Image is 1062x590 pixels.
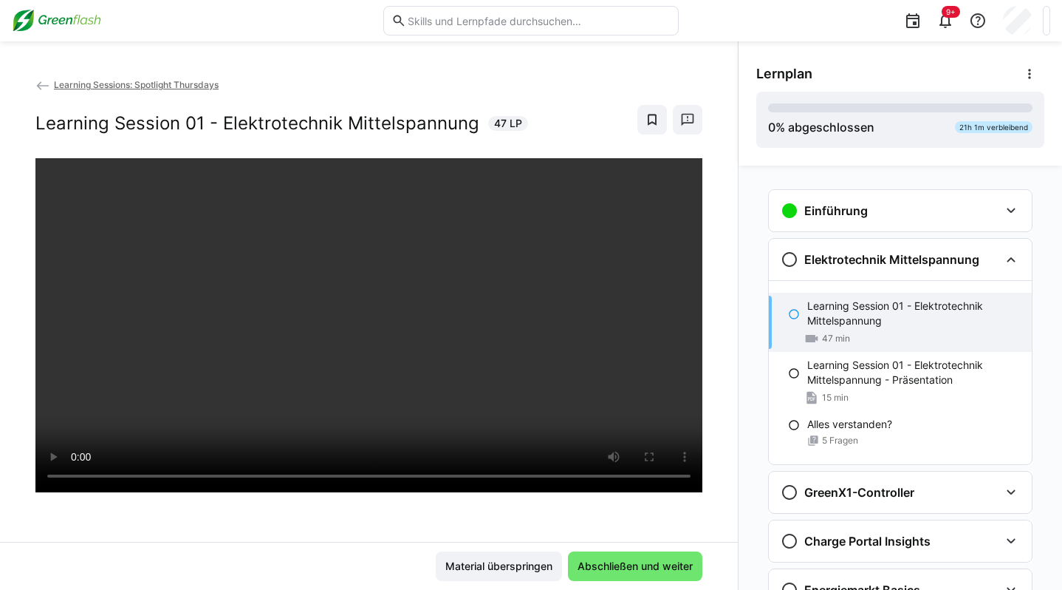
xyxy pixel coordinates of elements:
div: 21h 1m verbleibend [955,121,1032,133]
h3: Elektrotechnik Mittelspannung [804,252,979,267]
span: Material überspringen [443,559,555,574]
h3: GreenX1-Controller [804,485,914,500]
button: Abschließen und weiter [568,552,702,581]
h3: Charge Portal Insights [804,534,931,549]
span: 0 [768,120,775,135]
span: 47 min [822,333,850,345]
h2: Learning Session 01 - Elektrotechnik Mittelspannung [35,112,479,135]
span: Learning Sessions: Spotlight Thursdays [54,79,219,90]
p: Alles verstanden? [807,417,892,432]
div: % abgeschlossen [768,118,874,136]
input: Skills und Lernpfade durchsuchen… [406,14,671,27]
span: 47 LP [494,116,522,131]
p: Learning Session 01 - Elektrotechnik Mittelspannung - Präsentation [807,358,1020,387]
span: Abschließen und weiter [575,559,695,574]
a: Learning Sessions: Spotlight Thursdays [35,79,219,90]
button: Material überspringen [436,552,562,581]
h3: Einführung [804,203,868,218]
span: Lernplan [756,66,812,82]
span: 9+ [946,7,956,16]
span: 5 Fragen [822,435,858,447]
span: 15 min [822,392,849,404]
p: Learning Session 01 - Elektrotechnik Mittelspannung [807,299,1020,328]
